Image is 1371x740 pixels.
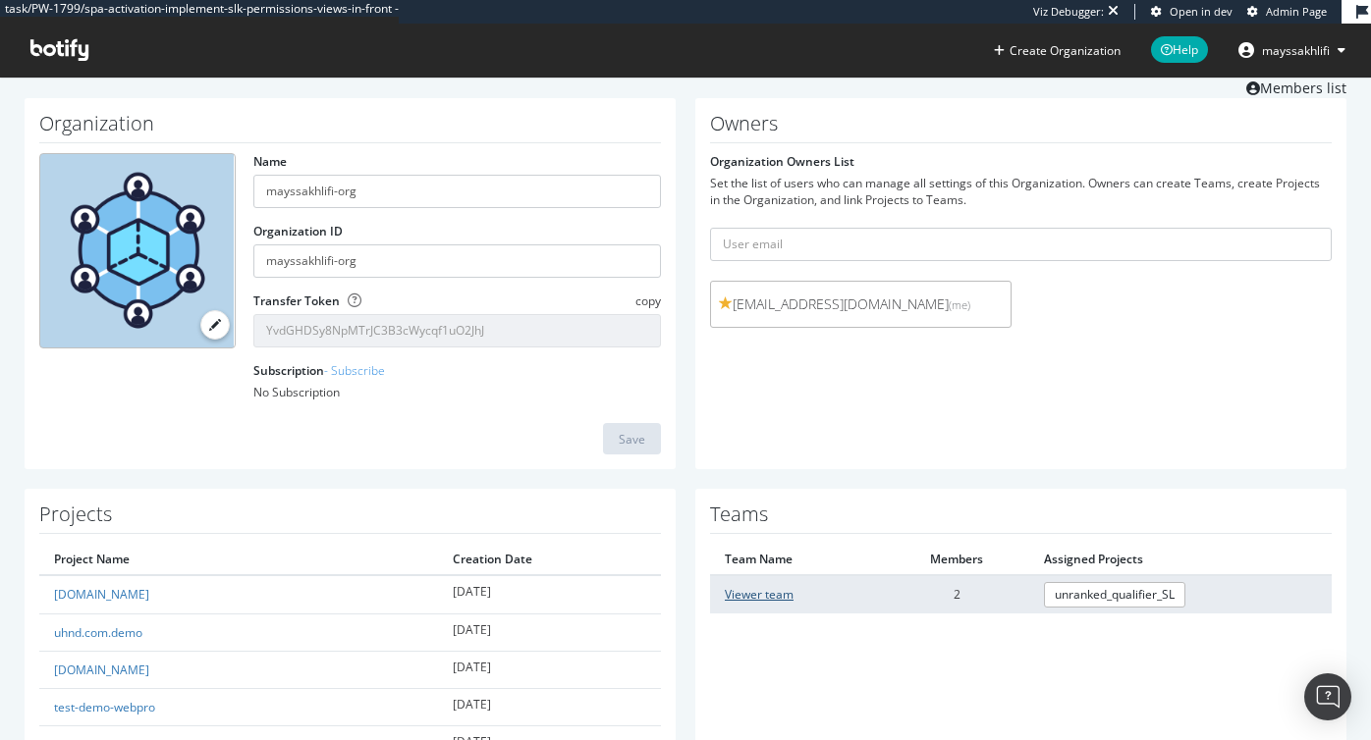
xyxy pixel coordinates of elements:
span: mayssakhlifi [1262,42,1330,59]
a: Admin Page [1247,4,1327,20]
div: Viz Debugger: [1033,4,1104,20]
span: Open in dev [1170,4,1233,19]
div: Open Intercom Messenger [1304,673,1351,720]
button: Create Organization [993,41,1122,60]
span: Help [1151,36,1208,63]
button: mayssakhlifi [1223,34,1361,66]
a: Open in dev [1151,4,1233,20]
span: Admin Page [1266,4,1327,19]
